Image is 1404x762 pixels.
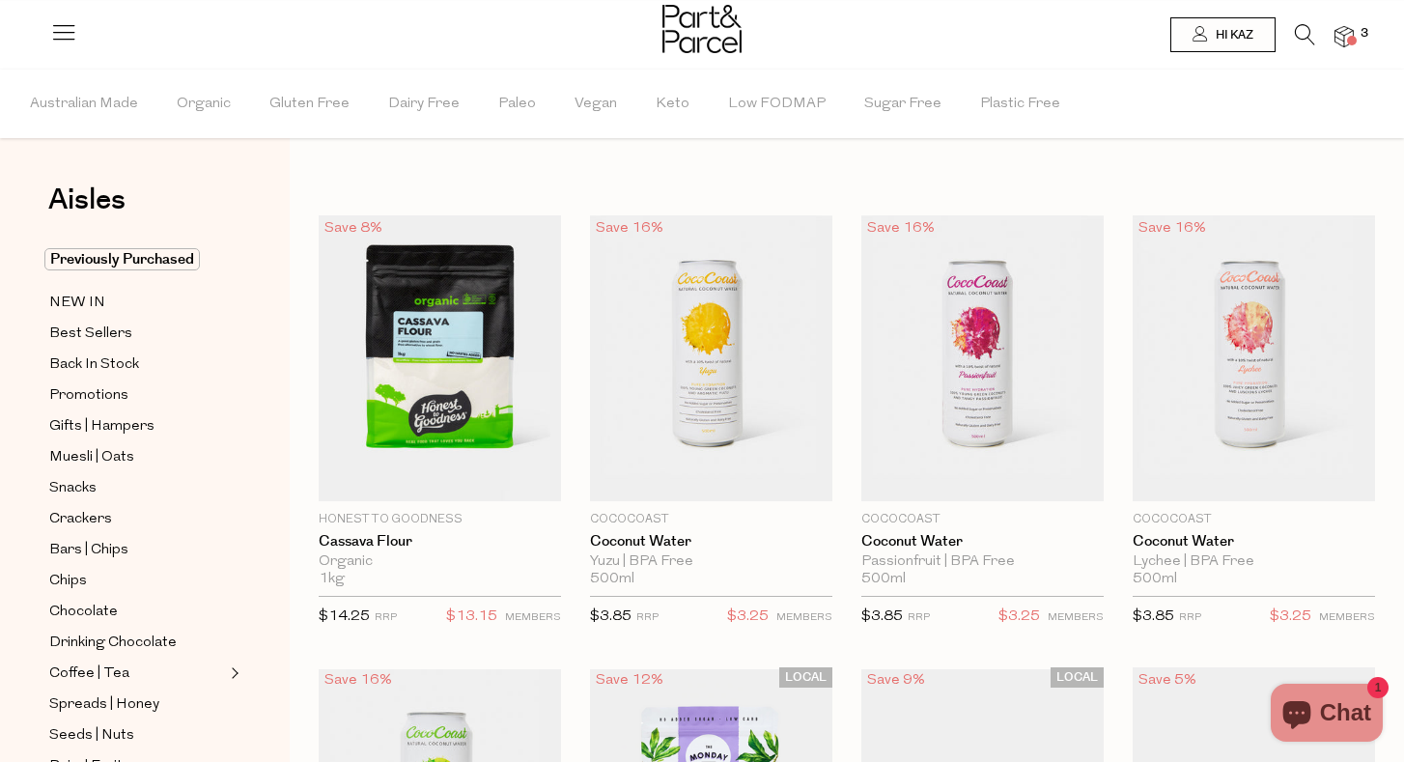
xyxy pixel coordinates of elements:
span: Sugar Free [864,71,941,138]
img: Coconut Water [1133,215,1375,501]
a: Coconut Water [590,533,832,550]
span: LOCAL [779,667,832,688]
p: CocoCoast [861,511,1104,528]
small: RRP [908,612,930,623]
a: Coconut Water [1133,533,1375,550]
span: 500ml [1133,571,1177,588]
span: Gluten Free [269,71,350,138]
a: Bars | Chips [49,538,225,562]
a: Drinking Chocolate [49,631,225,655]
a: Coconut Water [861,533,1104,550]
small: RRP [636,612,659,623]
span: Best Sellers [49,323,132,346]
button: Expand/Collapse Coffee | Tea [226,662,239,685]
small: MEMBERS [1048,612,1104,623]
a: Best Sellers [49,322,225,346]
span: Back In Stock [49,353,139,377]
a: Hi kaz [1170,17,1276,52]
img: Cassava Flour [319,215,561,501]
a: Back In Stock [49,353,225,377]
img: Part&Parcel [662,5,742,53]
span: Keto [656,71,689,138]
a: Aisles [48,185,126,234]
span: Spreads | Honey [49,693,159,717]
span: Promotions [49,384,128,408]
span: $3.25 [998,605,1040,630]
div: Save 16% [1133,215,1212,241]
span: Drinking Chocolate [49,632,177,655]
small: MEMBERS [505,612,561,623]
span: Aisles [48,179,126,221]
span: Hi kaz [1211,27,1253,43]
small: RRP [375,612,397,623]
a: Seeds | Nuts [49,723,225,748]
p: CocoCoast [1133,511,1375,528]
span: Seeds | Nuts [49,724,134,748]
span: $3.85 [590,609,632,624]
div: Organic [319,553,561,571]
span: Gifts | Hampers [49,415,154,438]
span: 1kg [319,571,345,588]
span: Muesli | Oats [49,446,134,469]
span: Snacks [49,477,97,500]
p: CocoCoast [590,511,832,528]
span: Chocolate [49,601,118,624]
img: Coconut Water [590,215,832,501]
div: Save 16% [319,667,398,693]
span: 3 [1356,25,1373,42]
div: Save 16% [590,215,669,241]
a: 3 [1334,26,1354,46]
span: Crackers [49,508,112,531]
a: Spreads | Honey [49,692,225,717]
span: Coffee | Tea [49,663,129,686]
small: MEMBERS [776,612,832,623]
a: Chips [49,569,225,593]
span: $13.15 [446,605,497,630]
a: Coffee | Tea [49,662,225,686]
span: $3.25 [727,605,769,630]
span: Paleo [498,71,536,138]
a: Gifts | Hampers [49,414,225,438]
a: Snacks [49,476,225,500]
div: Lychee | BPA Free [1133,553,1375,571]
span: Low FODMAP [728,71,826,138]
span: $14.25 [319,609,370,624]
span: Dairy Free [388,71,460,138]
a: Chocolate [49,600,225,624]
span: Previously Purchased [44,248,200,270]
span: $3.85 [861,609,903,624]
a: Cassava Flour [319,533,561,550]
small: MEMBERS [1319,612,1375,623]
a: Promotions [49,383,225,408]
small: RRP [1179,612,1201,623]
span: Vegan [575,71,617,138]
span: Australian Made [30,71,138,138]
span: Plastic Free [980,71,1060,138]
span: 500ml [861,571,906,588]
span: NEW IN [49,292,105,315]
span: 500ml [590,571,634,588]
a: Previously Purchased [49,248,225,271]
div: Save 5% [1133,667,1202,693]
a: Crackers [49,507,225,531]
div: Save 16% [861,215,941,241]
div: Passionfruit | BPA Free [861,553,1104,571]
span: Chips [49,570,87,593]
img: Coconut Water [861,215,1104,501]
div: Save 12% [590,667,669,693]
span: Organic [177,71,231,138]
span: Bars | Chips [49,539,128,562]
inbox-online-store-chat: Shopify online store chat [1265,684,1389,747]
a: NEW IN [49,291,225,315]
div: Save 9% [861,667,931,693]
span: $3.85 [1133,609,1174,624]
a: Muesli | Oats [49,445,225,469]
div: Yuzu | BPA Free [590,553,832,571]
p: Honest to Goodness [319,511,561,528]
div: Save 8% [319,215,388,241]
span: $3.25 [1270,605,1311,630]
span: LOCAL [1051,667,1104,688]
